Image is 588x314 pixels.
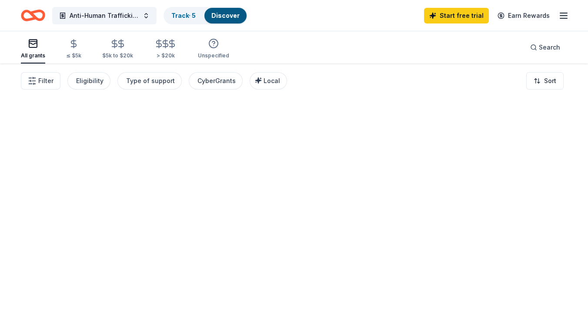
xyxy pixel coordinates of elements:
[198,35,229,63] button: Unspecified
[250,72,287,90] button: Local
[76,76,104,86] div: Eligibility
[539,42,560,53] span: Search
[21,5,45,26] a: Home
[66,35,81,63] button: ≤ $5k
[492,8,555,23] a: Earn Rewards
[117,72,182,90] button: Type of support
[197,76,236,86] div: CyberGrants
[154,35,177,63] button: > $20k
[198,52,229,59] div: Unspecified
[66,52,81,59] div: ≤ $5k
[70,10,139,21] span: Anti-Human Trafficking Poster Campaign
[211,12,240,19] a: Discover
[164,7,247,24] button: Track· 5Discover
[154,52,177,59] div: > $20k
[526,72,564,90] button: Sort
[102,35,133,63] button: $5k to $20k
[21,72,60,90] button: Filter
[126,76,175,86] div: Type of support
[52,7,157,24] button: Anti-Human Trafficking Poster Campaign
[424,8,489,23] a: Start free trial
[523,39,567,56] button: Search
[189,72,243,90] button: CyberGrants
[38,76,53,86] span: Filter
[21,52,45,59] div: All grants
[171,12,196,19] a: Track· 5
[102,52,133,59] div: $5k to $20k
[67,72,110,90] button: Eligibility
[544,76,556,86] span: Sort
[264,77,280,84] span: Local
[21,35,45,63] button: All grants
